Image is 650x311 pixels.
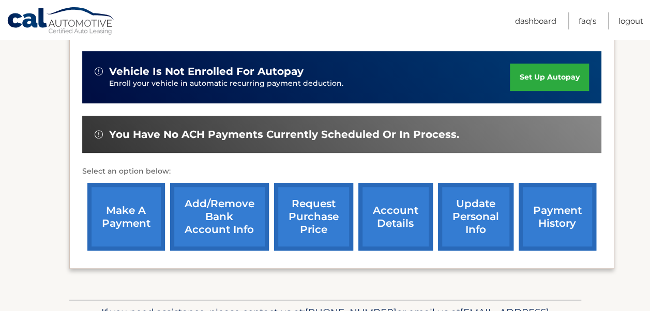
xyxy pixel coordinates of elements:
p: Enroll your vehicle in automatic recurring payment deduction. [109,78,510,89]
img: alert-white.svg [95,67,103,75]
a: make a payment [87,183,165,251]
span: You have no ACH payments currently scheduled or in process. [109,128,459,141]
a: account details [358,183,433,251]
a: FAQ's [579,12,596,29]
a: update personal info [438,183,513,251]
span: vehicle is not enrolled for autopay [109,65,304,78]
a: request purchase price [274,183,353,251]
a: Add/Remove bank account info [170,183,269,251]
a: Dashboard [515,12,556,29]
p: Select an option below: [82,165,601,178]
a: Cal Automotive [7,7,115,37]
a: set up autopay [510,64,588,91]
a: Logout [618,12,643,29]
a: payment history [519,183,596,251]
img: alert-white.svg [95,130,103,138]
